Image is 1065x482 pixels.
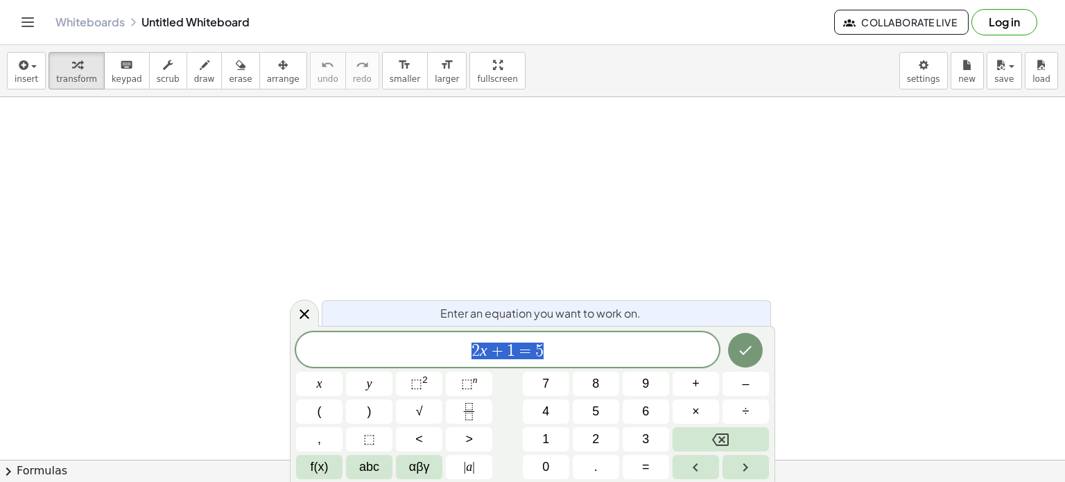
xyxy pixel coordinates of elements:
[440,305,641,322] span: Enter an equation you want to work on.
[673,427,769,451] button: Backspace
[390,74,420,84] span: smaller
[642,430,649,449] span: 3
[415,430,423,449] span: <
[318,74,338,84] span: undo
[310,52,346,89] button: undoundo
[440,57,453,74] i: format_size
[592,430,599,449] span: 2
[194,74,215,84] span: draw
[311,458,329,476] span: f(x)
[1032,74,1050,84] span: load
[907,74,940,84] span: settings
[396,427,442,451] button: Less than
[742,375,749,393] span: –
[623,427,669,451] button: 3
[487,343,508,359] span: +
[480,341,487,359] var: x
[722,455,769,479] button: Right arrow
[722,372,769,396] button: Minus
[229,74,252,84] span: erase
[692,402,700,421] span: ×
[469,52,525,89] button: fullscreen
[367,402,372,421] span: )
[410,377,422,390] span: ⬚
[398,57,411,74] i: format_size
[542,375,549,393] span: 7
[396,372,442,396] button: Squared
[382,52,428,89] button: format_sizesmaller
[623,372,669,396] button: 9
[464,460,467,474] span: |
[573,372,619,396] button: 8
[994,74,1014,84] span: save
[743,402,750,421] span: ÷
[542,402,549,421] span: 4
[523,399,569,424] button: 4
[473,375,478,385] sup: n
[951,52,984,89] button: new
[834,10,969,35] button: Collaborate Live
[149,52,187,89] button: scrub
[112,74,142,84] span: keypad
[56,74,97,84] span: transform
[435,74,459,84] span: larger
[542,458,549,476] span: 0
[958,74,976,84] span: new
[846,16,957,28] span: Collaborate Live
[353,74,372,84] span: redo
[267,74,300,84] span: arrange
[409,458,430,476] span: αβγ
[673,455,719,479] button: Left arrow
[465,430,473,449] span: >
[692,375,700,393] span: +
[346,455,392,479] button: Alphabet
[446,372,492,396] button: Superscript
[673,399,719,424] button: Times
[1025,52,1058,89] button: load
[507,343,515,359] span: 1
[446,455,492,479] button: Absolute value
[477,74,517,84] span: fullscreen
[359,458,379,476] span: abc
[345,52,379,89] button: redoredo
[573,399,619,424] button: 5
[573,455,619,479] button: .
[523,427,569,451] button: 1
[396,455,442,479] button: Greek alphabet
[367,375,372,393] span: y
[446,399,492,424] button: Fraction
[592,402,599,421] span: 5
[17,11,39,33] button: Toggle navigation
[728,333,763,368] button: Done
[592,375,599,393] span: 8
[318,430,321,449] span: ,
[120,57,133,74] i: keyboard
[523,455,569,479] button: 0
[623,399,669,424] button: 6
[899,52,948,89] button: settings
[318,402,322,421] span: (
[396,399,442,424] button: Square root
[987,52,1022,89] button: save
[317,375,322,393] span: x
[472,460,475,474] span: |
[642,458,650,476] span: =
[104,52,150,89] button: keyboardkeypad
[594,458,598,476] span: .
[515,343,535,359] span: =
[346,399,392,424] button: )
[259,52,307,89] button: arrange
[7,52,46,89] button: insert
[321,57,334,74] i: undo
[296,399,343,424] button: (
[573,427,619,451] button: 2
[187,52,223,89] button: draw
[346,427,392,451] button: Placeholder
[221,52,259,89] button: erase
[642,375,649,393] span: 9
[722,399,769,424] button: Divide
[446,427,492,451] button: Greater than
[356,57,369,74] i: redo
[363,430,375,449] span: ⬚
[346,372,392,396] button: y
